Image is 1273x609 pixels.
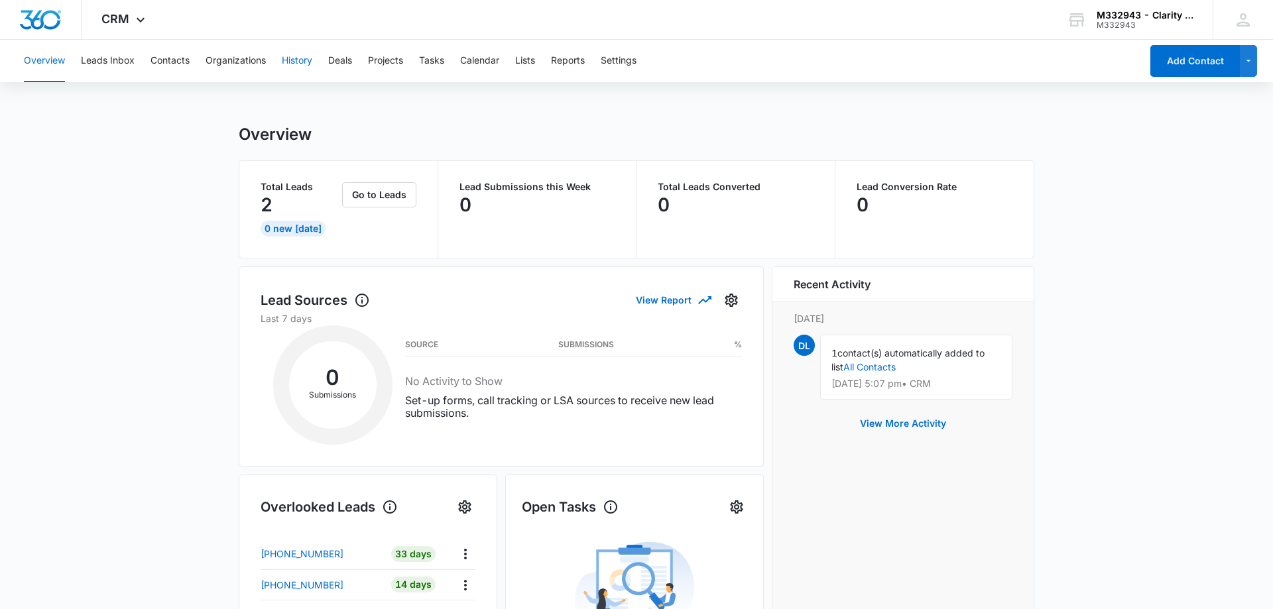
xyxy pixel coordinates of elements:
[460,40,499,82] button: Calendar
[261,547,381,561] a: [PHONE_NUMBER]
[405,341,438,348] h3: Source
[101,12,129,26] span: CRM
[455,543,475,564] button: Actions
[261,547,343,561] p: [PHONE_NUMBER]
[794,276,871,292] h6: Recent Activity
[261,221,326,237] div: 0 New [DATE]
[847,408,959,439] button: View More Activity
[391,546,436,562] div: 33 Days
[405,373,742,389] h3: No Activity to Show
[721,290,742,311] button: Settings
[658,194,670,215] p: 0
[843,361,896,372] a: All Contacts
[328,40,352,82] button: Deals
[342,182,416,207] button: Go to Leads
[261,290,370,310] h1: Lead Sources
[206,40,266,82] button: Organizations
[282,40,312,82] button: History
[419,40,444,82] button: Tasks
[261,578,381,592] a: [PHONE_NUMBER]
[1150,45,1240,77] button: Add Contact
[1097,21,1193,30] div: account id
[261,194,273,215] p: 2
[24,40,65,82] button: Overview
[459,194,471,215] p: 0
[857,182,1013,192] p: Lead Conversion Rate
[342,189,416,200] a: Go to Leads
[857,194,869,215] p: 0
[454,496,475,518] button: Settings
[831,347,837,359] span: 1
[558,341,614,348] h3: Submissions
[1097,10,1193,21] div: account name
[734,341,742,348] h3: %
[151,40,190,82] button: Contacts
[831,347,985,372] span: contact(s) automatically added to list
[831,379,1001,388] p: [DATE] 5:07 pm • CRM
[391,577,436,592] div: 14 Days
[261,578,343,592] p: [PHONE_NUMBER]
[261,497,398,517] h1: Overlooked Leads
[289,369,377,386] h2: 0
[239,125,312,144] h1: Overview
[261,182,339,192] p: Total Leads
[794,335,815,356] span: DL
[658,182,814,192] p: Total Leads Converted
[261,311,742,325] p: Last 7 days
[455,575,475,595] button: Actions
[515,40,535,82] button: Lists
[459,182,615,192] p: Lead Submissions this Week
[405,394,742,419] p: Set-up forms, call tracking or LSA sources to receive new lead submissions.
[726,496,747,518] button: Settings
[368,40,403,82] button: Projects
[636,288,710,311] button: View Report
[81,40,135,82] button: Leads Inbox
[601,40,636,82] button: Settings
[522,497,619,517] h1: Open Tasks
[289,389,377,401] p: Submissions
[794,311,1012,325] p: [DATE]
[551,40,585,82] button: Reports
